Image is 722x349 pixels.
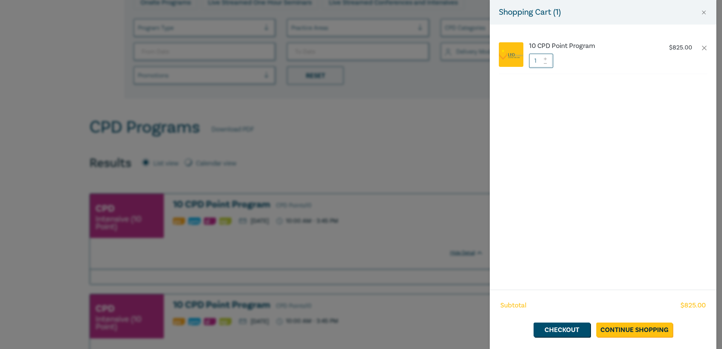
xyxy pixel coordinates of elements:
img: logo.png [499,49,523,60]
a: Continue Shopping [596,323,673,337]
a: Checkout [534,323,590,337]
button: Close [700,9,707,16]
p: $ 825.00 [669,44,692,51]
input: 1 [529,54,553,68]
span: Subtotal [500,301,526,310]
h5: Shopping Cart ( 1 ) [499,6,561,19]
a: 10 CPD Point Program [529,42,654,50]
span: $ 825.00 [680,301,706,310]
